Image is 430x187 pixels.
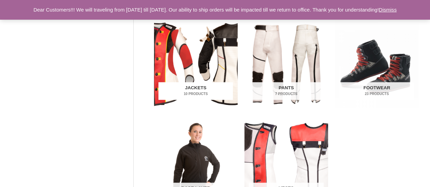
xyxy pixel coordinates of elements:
[154,20,238,108] img: Jackets
[244,20,328,108] a: Visit product category Pants
[249,82,323,100] h2: Pants
[340,82,414,100] h2: Footwear
[158,82,233,100] h2: Jackets
[249,91,323,96] mark: 7 Products
[379,7,397,13] a: Dismiss
[158,91,233,96] mark: 10 Products
[244,20,328,108] img: Pants
[335,20,418,108] img: Footwear
[340,91,414,96] mark: 23 Products
[154,20,238,108] a: Visit product category Jackets
[335,20,418,108] a: Visit product category Footwear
